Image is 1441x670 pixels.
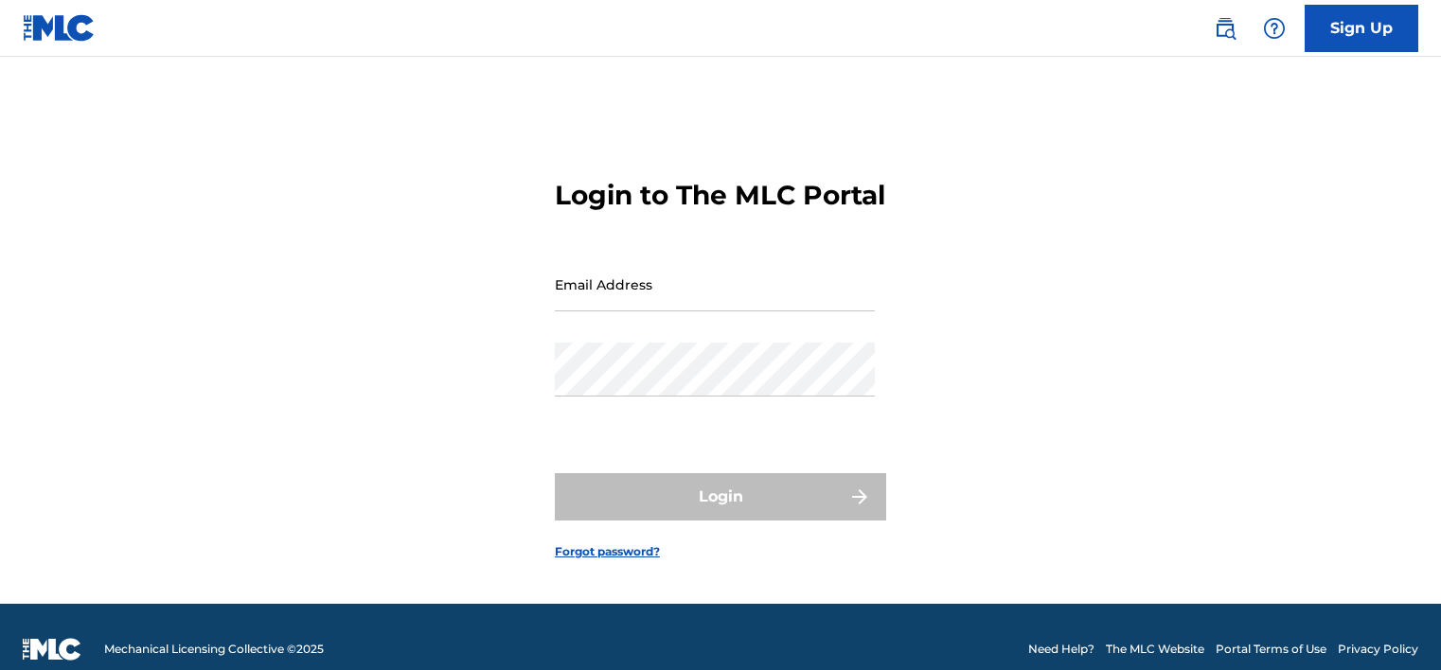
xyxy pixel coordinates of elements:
[555,179,885,212] h3: Login to The MLC Portal
[1338,641,1418,658] a: Privacy Policy
[23,638,81,661] img: logo
[1255,9,1293,47] div: Help
[23,14,96,42] img: MLC Logo
[1216,641,1326,658] a: Portal Terms of Use
[555,543,660,560] a: Forgot password?
[104,641,324,658] span: Mechanical Licensing Collective © 2025
[1206,9,1244,47] a: Public Search
[1346,579,1441,670] iframe: Chat Widget
[1263,17,1286,40] img: help
[1106,641,1204,658] a: The MLC Website
[1305,5,1418,52] a: Sign Up
[1028,641,1094,658] a: Need Help?
[1214,17,1236,40] img: search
